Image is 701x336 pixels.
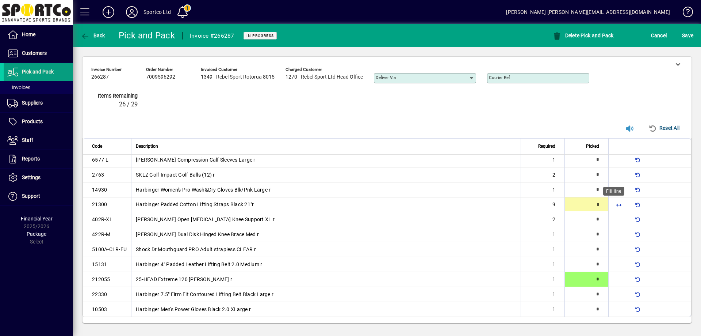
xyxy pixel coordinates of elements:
[649,29,669,42] button: Cancel
[4,131,73,150] a: Staff
[22,50,47,56] span: Customers
[83,182,131,197] td: 14930
[94,93,138,99] span: Items remaining
[131,272,521,287] td: 25-HEAD Extreme 120 [PERSON_NAME] r
[131,257,521,272] td: Harbinger 4" Padded Leather Lifting Belt 2.0 Medium r
[83,152,131,167] td: 6577-L
[22,193,40,199] span: Support
[131,302,521,317] td: Harbinger Men's Power Gloves Black 2.0 XLarge r
[646,121,682,135] button: Reset All
[119,30,175,41] div: Pick and Pack
[4,113,73,131] a: Products
[521,227,564,242] td: 1
[521,212,564,227] td: 2
[83,242,131,257] td: 5100A-CLR-EU
[97,5,120,19] button: Add
[286,74,363,80] span: 1270 - Rebel Sport Ltd Head Office
[521,242,564,257] td: 1
[92,142,102,150] span: Code
[131,182,521,197] td: Harbinger Women's Pro Wash&Dry Gloves Blk/Pnk Large r
[22,31,35,37] span: Home
[131,227,521,242] td: [PERSON_NAME] Dual Disk Hinged Knee Brace Med r
[4,26,73,44] a: Home
[120,5,143,19] button: Profile
[22,137,33,143] span: Staff
[119,101,138,108] span: 26 / 29
[552,33,614,38] span: Delete Pick and Pack
[4,187,73,205] a: Support
[246,33,274,38] span: In Progress
[682,30,693,41] span: ave
[91,74,109,80] span: 266287
[131,287,521,302] td: Harbinger 7.5" Firm Fit Contoured Lifting Belt Black Large r
[682,33,685,38] span: S
[190,30,234,42] div: Invoice #266287
[27,231,46,237] span: Package
[521,182,564,197] td: 1
[22,118,43,124] span: Products
[83,167,131,182] td: 2763
[83,257,131,272] td: 15131
[143,6,171,18] div: Sportco Ltd
[201,74,275,80] span: 1349 - Rebel Sport Rotorua 8015
[648,122,679,134] span: Reset All
[4,81,73,94] a: Invoices
[146,74,175,80] span: 7009596292
[22,100,43,106] span: Suppliers
[4,44,73,63] a: Customers
[131,242,521,257] td: Shock Dr Mouthguard PRO Adult strapless CLEAR r
[131,167,521,182] td: SKLZ Golf Impact Golf Balls (12) r
[506,6,670,18] div: [PERSON_NAME] [PERSON_NAME][EMAIL_ADDRESS][DOMAIN_NAME]
[603,187,624,196] div: Fill line
[521,167,564,182] td: 2
[83,197,131,212] td: 21300
[83,212,131,227] td: 402R-XL
[73,29,113,42] app-page-header-button: Back
[586,142,599,150] span: Picked
[83,227,131,242] td: 422R-M
[22,69,54,75] span: Pick and Pack
[131,197,521,212] td: Harbinger Padded Cotton Lifting Straps Black 21"r
[4,94,73,112] a: Suppliers
[680,29,695,42] button: Save
[489,75,510,80] mat-label: Courier Ref
[376,75,396,80] mat-label: Deliver via
[677,1,692,25] a: Knowledge Base
[22,174,41,180] span: Settings
[521,302,564,317] td: 1
[521,287,564,302] td: 1
[22,156,40,162] span: Reports
[136,142,158,150] span: Description
[651,30,667,41] span: Cancel
[521,257,564,272] td: 1
[131,212,521,227] td: [PERSON_NAME] Open [MEDICAL_DATA] Knee Support XL r
[83,287,131,302] td: 22330
[538,142,555,150] span: Required
[4,150,73,168] a: Reports
[7,84,30,90] span: Invoices
[131,152,521,167] td: [PERSON_NAME] Compression Calf Sleeves Large r
[83,272,131,287] td: 212055
[83,302,131,317] td: 10503
[521,272,564,287] td: 1
[81,33,105,38] span: Back
[551,29,616,42] button: Delete Pick and Pack
[521,197,564,212] td: 9
[4,169,73,187] a: Settings
[21,216,53,222] span: Financial Year
[79,29,107,42] button: Back
[521,152,564,167] td: 1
